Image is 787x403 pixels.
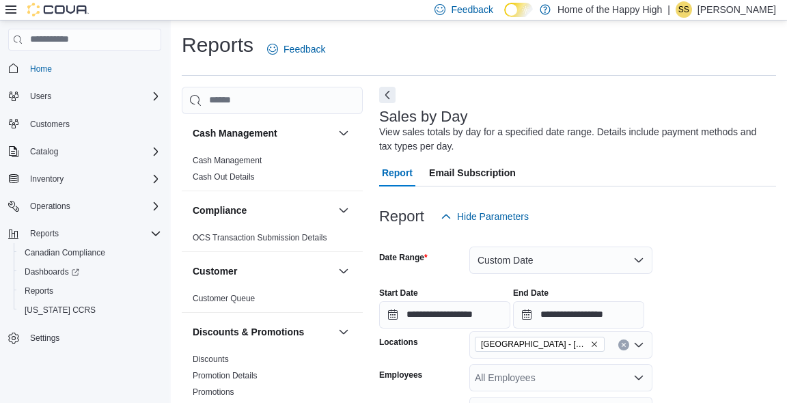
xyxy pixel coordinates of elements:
[19,264,85,280] a: Dashboards
[30,228,59,239] span: Reports
[676,1,692,18] div: Suzanne Shutiak
[379,370,422,380] label: Employees
[27,3,89,16] img: Cova
[30,64,52,74] span: Home
[19,283,59,299] a: Reports
[698,1,776,18] p: [PERSON_NAME]
[25,171,161,187] span: Inventory
[481,337,588,351] span: [GEOGRAPHIC_DATA] - [GEOGRAPHIC_DATA] - Fire & Flower
[25,143,161,160] span: Catalog
[19,245,111,261] a: Canadian Compliance
[25,225,161,242] span: Reports
[513,288,549,298] label: End Date
[457,210,529,223] span: Hide Parameters
[379,109,468,125] h3: Sales by Day
[557,1,662,18] p: Home of the Happy High
[284,42,325,56] span: Feedback
[504,17,505,18] span: Dark Mode
[193,156,262,165] a: Cash Management
[193,264,333,278] button: Customer
[379,288,418,298] label: Start Date
[504,3,533,17] input: Dark Mode
[30,91,51,102] span: Users
[335,324,352,340] button: Discounts & Promotions
[618,339,629,350] button: Clear input
[335,263,352,279] button: Customer
[193,172,255,182] a: Cash Out Details
[193,387,234,398] span: Promotions
[379,337,418,348] label: Locations
[3,114,167,134] button: Customers
[25,286,53,296] span: Reports
[193,325,333,339] button: Discounts & Promotions
[193,126,277,140] h3: Cash Management
[335,202,352,219] button: Compliance
[667,1,670,18] p: |
[30,173,64,184] span: Inventory
[25,88,161,105] span: Users
[25,61,57,77] a: Home
[14,262,167,281] a: Dashboards
[25,198,161,214] span: Operations
[19,245,161,261] span: Canadian Compliance
[435,203,534,230] button: Hide Parameters
[3,59,167,79] button: Home
[25,305,96,316] span: [US_STATE] CCRS
[429,159,516,186] span: Email Subscription
[25,266,79,277] span: Dashboards
[14,281,167,301] button: Reports
[193,370,258,381] span: Promotion Details
[193,204,333,217] button: Compliance
[451,3,493,16] span: Feedback
[513,301,644,329] input: Press the down key to open a popover containing a calendar.
[19,264,161,280] span: Dashboards
[3,142,167,161] button: Catalog
[379,125,769,154] div: View sales totals by day for a specified date range. Details include payment methods and tax type...
[379,208,424,225] h3: Report
[19,283,161,299] span: Reports
[193,204,247,217] h3: Compliance
[14,243,167,262] button: Canadian Compliance
[25,247,105,258] span: Canadian Compliance
[25,329,161,346] span: Settings
[19,302,101,318] a: [US_STATE] CCRS
[25,330,65,346] a: Settings
[193,294,255,303] a: Customer Queue
[382,159,413,186] span: Report
[678,1,689,18] span: SS
[3,197,167,216] button: Operations
[182,152,363,191] div: Cash Management
[25,225,64,242] button: Reports
[379,301,510,329] input: Press the down key to open a popover containing a calendar.
[475,337,605,352] span: Spruce Grove - Westwinds - Fire & Flower
[193,232,327,243] span: OCS Transaction Submission Details
[193,355,229,364] a: Discounts
[25,143,64,160] button: Catalog
[19,302,161,318] span: Washington CCRS
[633,339,644,350] button: Open list of options
[193,264,237,278] h3: Customer
[193,293,255,304] span: Customer Queue
[25,115,161,133] span: Customers
[379,252,428,263] label: Date Range
[3,87,167,106] button: Users
[30,333,59,344] span: Settings
[193,171,255,182] span: Cash Out Details
[3,224,167,243] button: Reports
[469,247,652,274] button: Custom Date
[335,125,352,141] button: Cash Management
[3,169,167,189] button: Inventory
[25,88,57,105] button: Users
[14,301,167,320] button: [US_STATE] CCRS
[30,119,70,130] span: Customers
[193,155,262,166] span: Cash Management
[30,201,70,212] span: Operations
[30,146,58,157] span: Catalog
[262,36,331,63] a: Feedback
[182,31,253,59] h1: Reports
[193,371,258,380] a: Promotion Details
[25,198,76,214] button: Operations
[8,53,161,384] nav: Complex example
[193,354,229,365] span: Discounts
[3,328,167,348] button: Settings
